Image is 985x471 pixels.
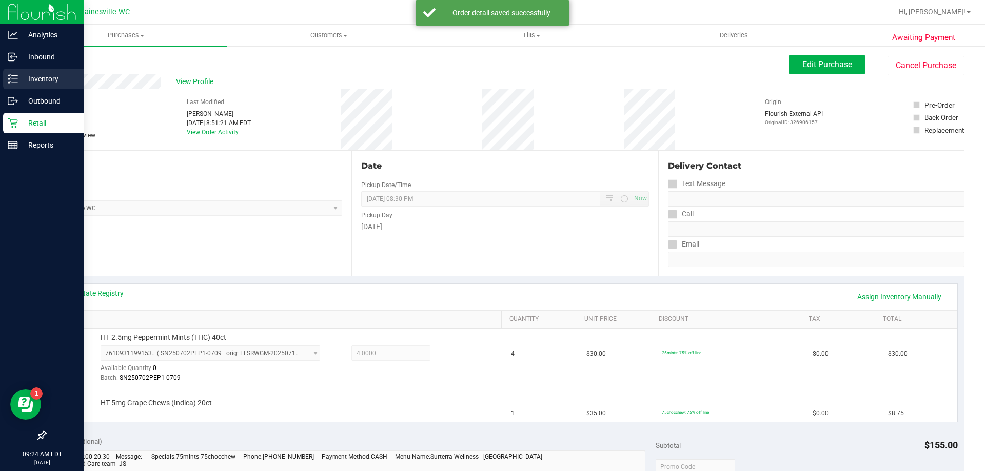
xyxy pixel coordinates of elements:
div: Order detail saved successfully [441,8,562,18]
a: SKU [61,315,497,323]
span: 0 [153,364,156,372]
iframe: Resource center [10,389,41,420]
div: Back Order [924,112,958,122]
label: Text Message [668,176,725,191]
div: Available Quantity: [101,361,331,381]
span: $8.75 [888,408,904,418]
span: Purchases [25,31,227,40]
inline-svg: Analytics [8,30,18,40]
span: Deliveries [706,31,762,40]
inline-svg: Inventory [8,74,18,84]
a: Purchases [25,25,227,46]
label: Call [668,207,694,221]
div: Pre-Order [924,100,955,110]
div: Delivery Contact [668,160,964,172]
inline-svg: Outbound [8,96,18,106]
label: Pickup Day [361,211,392,220]
a: Discount [659,315,796,323]
a: Quantity [509,315,572,323]
span: 1 [511,408,515,418]
input: Format: (999) 999-9999 [668,221,964,237]
span: 4 [511,349,515,359]
span: Gainesville WC [80,8,130,16]
span: Awaiting Payment [892,32,955,44]
a: Tax [809,315,871,323]
div: Flourish External API [765,109,823,126]
label: Origin [765,97,781,107]
span: 75chocchew: 75% off line [662,409,709,415]
span: HT 5mg Grape Chews (Indica) 20ct [101,398,212,408]
div: Replacement [924,125,964,135]
span: Customers [228,31,429,40]
div: [PERSON_NAME] [187,109,251,118]
a: Unit Price [584,315,647,323]
a: View Order Activity [187,129,239,136]
p: [DATE] [5,459,80,466]
span: 75mints: 75% off line [662,350,701,355]
span: Edit Purchase [802,59,852,69]
label: Last Modified [187,97,224,107]
label: Pickup Date/Time [361,180,411,190]
p: Analytics [18,29,80,41]
label: Email [668,237,699,252]
div: [DATE] [361,221,648,232]
iframe: Resource center unread badge [30,387,43,400]
span: View Profile [176,76,217,87]
div: [DATE] 8:51:21 AM EDT [187,118,251,128]
span: $35.00 [586,408,606,418]
span: SN250702PEP1-0709 [120,374,181,381]
a: Deliveries [633,25,835,46]
button: Edit Purchase [789,55,865,74]
span: $0.00 [813,349,829,359]
inline-svg: Reports [8,140,18,150]
span: $155.00 [924,440,958,450]
a: Tills [430,25,633,46]
span: Subtotal [656,441,681,449]
span: $0.00 [813,408,829,418]
span: Tills [430,31,632,40]
div: Date [361,160,648,172]
a: Total [883,315,945,323]
inline-svg: Inbound [8,52,18,62]
a: Customers [227,25,430,46]
span: $30.00 [586,349,606,359]
div: Location [45,160,342,172]
p: Inventory [18,73,80,85]
p: Inbound [18,51,80,63]
p: Outbound [18,95,80,107]
a: View State Registry [62,288,124,298]
p: 09:24 AM EDT [5,449,80,459]
button: Cancel Purchase [888,56,964,75]
span: $30.00 [888,349,908,359]
a: Assign Inventory Manually [851,288,948,305]
span: HT 2.5mg Peppermint Mints (THC) 40ct [101,333,226,342]
p: Retail [18,117,80,129]
span: Batch: [101,374,118,381]
p: Original ID: 326906157 [765,118,823,126]
inline-svg: Retail [8,118,18,128]
p: Reports [18,139,80,151]
span: Hi, [PERSON_NAME]! [899,8,966,16]
input: Format: (999) 999-9999 [668,191,964,207]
